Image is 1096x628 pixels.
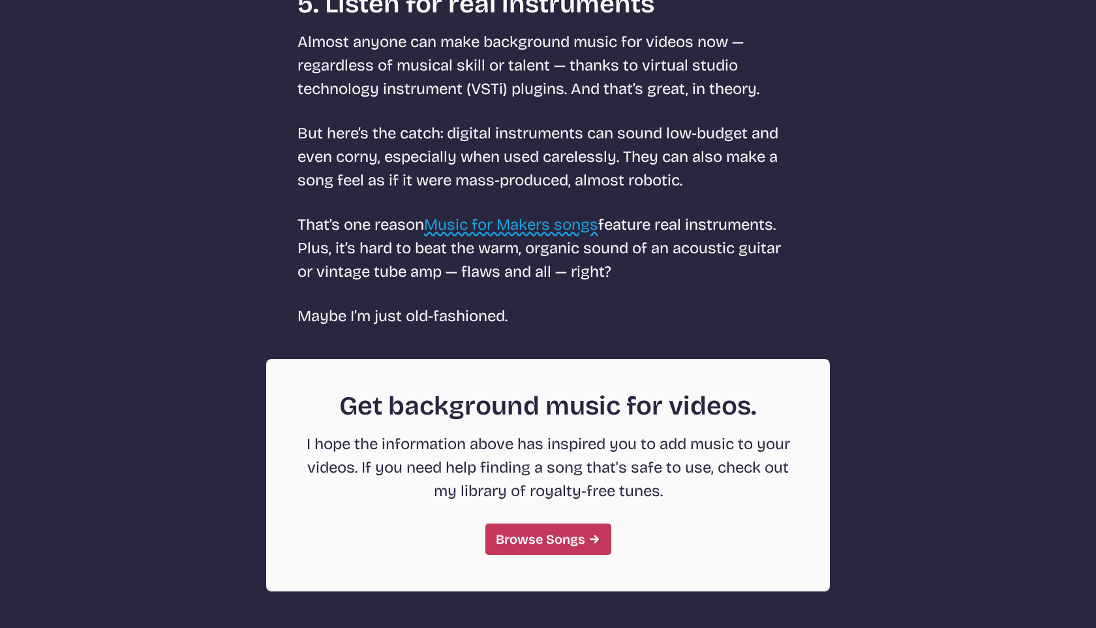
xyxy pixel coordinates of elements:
a: Music for Makers songs [424,215,598,234]
p: Maybe I’m just old-fashioned. [297,304,799,328]
p: I hope the information above has inspired you to add music to your videos. If you need help findi... [297,432,799,503]
p: But here’s the catch: digital instruments can sound low-budget and even corny, especially when us... [297,121,799,192]
p: That’s one reason feature real instruments. Plus, it’s hard to beat the warm, organic sound of an... [297,213,799,283]
p: Almost anyone can make background music for videos now — regardless of musical skill or talent — ... [297,30,799,101]
a: Browse Songs [485,524,611,555]
h2: Get background music for videos. [297,390,799,422]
